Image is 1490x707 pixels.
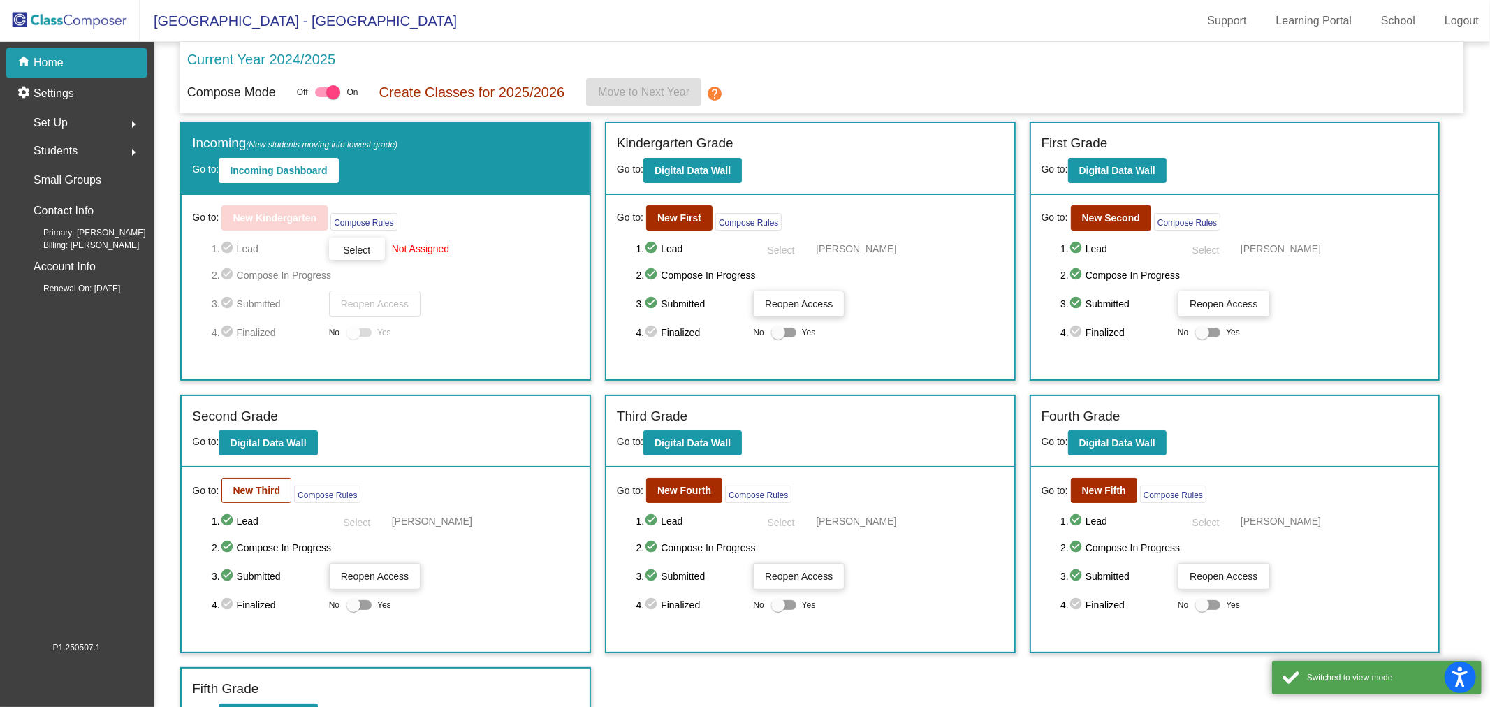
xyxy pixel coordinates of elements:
[192,133,397,154] label: Incoming
[341,298,409,309] span: Reopen Access
[636,597,747,613] span: 4. Finalized
[34,257,96,277] p: Account Info
[1190,571,1257,582] span: Reopen Access
[220,513,237,530] mat-icon: check_circle
[1140,486,1206,503] button: Compose Rules
[644,296,661,312] mat-icon: check_circle
[753,291,845,317] button: Reopen Access
[1042,133,1108,154] label: First Grade
[230,165,327,176] b: Incoming Dashboard
[1178,510,1234,532] button: Select
[34,54,64,71] p: Home
[212,267,579,284] span: 2. Compose In Progress
[220,597,237,613] mat-icon: check_circle
[768,245,795,256] span: Select
[330,213,397,231] button: Compose Rules
[392,242,450,256] span: Not Assigned
[644,324,661,341] mat-icon: check_circle
[636,513,747,530] span: 1. Lead
[1069,513,1086,530] mat-icon: check_circle
[1241,514,1321,528] span: [PERSON_NAME]
[192,679,258,699] label: Fifth Grade
[1069,568,1086,585] mat-icon: check_circle
[34,141,78,161] span: Students
[1178,326,1188,339] span: No
[192,436,219,447] span: Go to:
[655,437,731,449] b: Digital Data Wall
[212,240,322,257] span: 1. Lead
[212,597,322,613] span: 4. Finalized
[636,568,747,585] span: 3. Submitted
[636,240,747,257] span: 1. Lead
[617,133,733,154] label: Kindergarten Grade
[643,430,742,455] button: Digital Data Wall
[220,539,237,556] mat-icon: check_circle
[1042,210,1068,225] span: Go to:
[212,568,322,585] span: 3. Submitted
[220,240,237,257] mat-icon: check_circle
[753,238,809,260] button: Select
[220,324,237,341] mat-icon: check_circle
[187,49,335,70] p: Current Year 2024/2025
[212,513,322,530] span: 1. Lead
[329,599,339,611] span: No
[219,430,317,455] button: Digital Data Wall
[297,86,308,99] span: Off
[230,437,306,449] b: Digital Data Wall
[657,212,701,224] b: New First
[753,599,764,611] span: No
[617,436,643,447] span: Go to:
[646,478,722,503] button: New Fourth
[1307,671,1471,684] div: Switched to view mode
[753,326,764,339] span: No
[341,571,409,582] span: Reopen Access
[1226,324,1240,341] span: Yes
[1060,597,1171,613] span: 4. Finalized
[34,113,68,133] span: Set Up
[1069,240,1086,257] mat-icon: check_circle
[1265,10,1364,32] a: Learning Portal
[220,568,237,585] mat-icon: check_circle
[221,205,328,231] button: New Kindergarten
[21,226,146,239] span: Primary: [PERSON_NAME]
[1069,324,1086,341] mat-icon: check_circle
[1069,597,1086,613] mat-icon: check_circle
[1068,430,1167,455] button: Digital Data Wall
[1060,240,1171,257] span: 1. Lead
[21,282,120,295] span: Renewal On: [DATE]
[707,85,724,102] mat-icon: help
[1071,478,1137,503] button: New Fifth
[636,324,747,341] span: 4. Finalized
[1178,599,1188,611] span: No
[1190,298,1257,309] span: Reopen Access
[1071,205,1151,231] button: New Second
[187,83,276,102] p: Compose Mode
[1079,165,1155,176] b: Digital Data Wall
[329,510,385,532] button: Select
[715,213,782,231] button: Compose Rules
[1433,10,1490,32] a: Logout
[1069,267,1086,284] mat-icon: check_circle
[1192,245,1220,256] span: Select
[347,86,358,99] span: On
[329,291,421,317] button: Reopen Access
[1060,568,1171,585] span: 3. Submitted
[233,212,316,224] b: New Kindergarten
[598,86,689,98] span: Move to Next Year
[753,563,845,590] button: Reopen Access
[636,296,747,312] span: 3. Submitted
[802,324,816,341] span: Yes
[765,298,833,309] span: Reopen Access
[655,165,731,176] b: Digital Data Wall
[1197,10,1258,32] a: Support
[192,407,278,427] label: Second Grade
[1079,437,1155,449] b: Digital Data Wall
[34,170,101,190] p: Small Groups
[657,485,711,496] b: New Fourth
[377,597,391,613] span: Yes
[1370,10,1426,32] a: School
[644,568,661,585] mat-icon: check_circle
[644,597,661,613] mat-icon: check_circle
[294,486,360,503] button: Compose Rules
[1082,485,1126,496] b: New Fifth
